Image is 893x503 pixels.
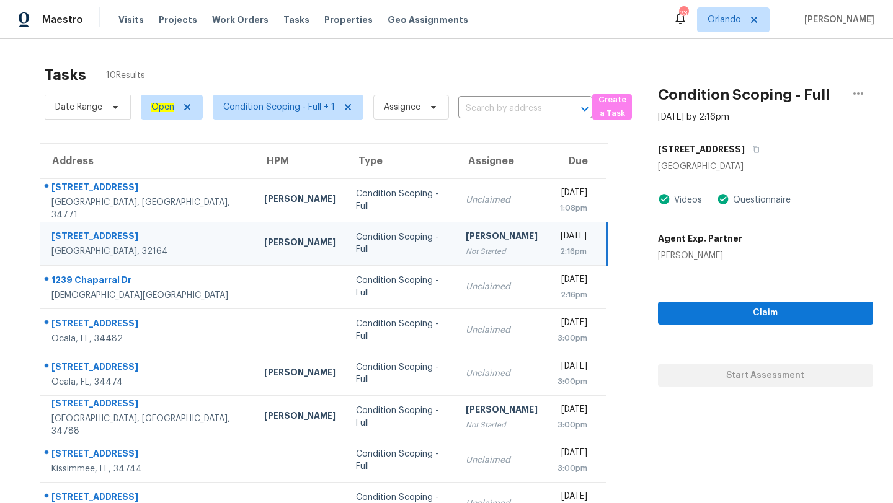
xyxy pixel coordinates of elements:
[264,193,336,208] div: [PERSON_NAME]
[558,403,587,419] div: [DATE]
[51,274,244,289] div: 1239 Chaparral Dr
[324,14,373,26] span: Properties
[466,419,538,431] div: Not Started
[558,360,587,375] div: [DATE]
[51,397,244,413] div: [STREET_ADDRESS]
[118,14,144,26] span: Visits
[356,231,446,256] div: Condition Scoping - Full
[356,274,446,299] div: Condition Scoping - Full
[558,289,587,301] div: 2:16pm
[223,101,335,113] span: Condition Scoping - Full + 1
[558,230,587,245] div: [DATE]
[466,454,538,466] div: Unclaimed
[558,186,587,202] div: [DATE]
[151,103,174,112] ah_el_jm_1744035306855: Open
[388,14,468,26] span: Geo Assignments
[679,7,688,20] div: 23
[799,14,874,26] span: [PERSON_NAME]
[51,245,244,258] div: [GEOGRAPHIC_DATA], 32164
[558,462,587,475] div: 3:00pm
[356,448,446,473] div: Condition Scoping - Full
[51,376,244,388] div: Ocala, FL, 34474
[356,188,446,212] div: Condition Scoping - Full
[283,15,309,24] span: Tasks
[51,181,244,196] div: [STREET_ADDRESS]
[745,138,762,160] button: Copy Address
[159,14,197,26] span: Projects
[356,361,446,386] div: Condition Scoping - Full
[548,144,606,178] th: Due
[558,202,587,214] div: 1:08pm
[717,193,729,206] img: Artifact Present Icon
[254,144,346,178] th: HPM
[558,245,587,258] div: 2:16pm
[51,447,244,463] div: [STREET_ADDRESS]
[45,69,86,81] h2: Tasks
[212,14,269,26] span: Work Orders
[466,403,538,419] div: [PERSON_NAME]
[456,144,548,178] th: Assignee
[658,193,670,206] img: Artifact Present Icon
[346,144,456,178] th: Type
[558,375,587,388] div: 3:00pm
[708,14,741,26] span: Orlando
[658,89,830,101] h2: Condition Scoping - Full
[658,232,742,245] h5: Agent Exp. Partner
[51,196,244,221] div: [GEOGRAPHIC_DATA], [GEOGRAPHIC_DATA], 34771
[51,230,244,245] div: [STREET_ADDRESS]
[558,317,587,332] div: [DATE]
[466,194,538,206] div: Unclaimed
[51,413,244,437] div: [GEOGRAPHIC_DATA], [GEOGRAPHIC_DATA], 34788
[106,69,145,82] span: 10 Results
[576,100,593,118] button: Open
[558,419,587,431] div: 3:00pm
[356,405,446,429] div: Condition Scoping - Full
[51,317,244,333] div: [STREET_ADDRESS]
[458,99,558,118] input: Search by address
[658,250,742,262] div: [PERSON_NAME]
[592,94,632,120] button: Create a Task
[42,14,83,26] span: Maestro
[466,281,538,293] div: Unclaimed
[729,194,791,206] div: Questionnaire
[598,93,626,121] span: Create a Task
[264,366,336,382] div: [PERSON_NAME]
[558,332,587,344] div: 3:00pm
[264,409,336,425] div: [PERSON_NAME]
[658,302,873,325] button: Claim
[668,305,863,321] span: Claim
[55,101,102,113] span: Date Range
[466,324,538,336] div: Unclaimed
[40,144,254,178] th: Address
[466,367,538,380] div: Unclaimed
[264,236,336,251] div: [PERSON_NAME]
[356,318,446,343] div: Condition Scoping - Full
[558,273,587,289] div: [DATE]
[670,194,702,206] div: Videos
[466,245,538,258] div: Not Started
[658,143,745,155] h5: [STREET_ADDRESS]
[51,463,244,475] div: Kissimmee, FL, 34744
[558,447,587,462] div: [DATE]
[51,333,244,345] div: Ocala, FL, 34482
[658,111,729,123] div: [DATE] by 2:16pm
[51,289,244,302] div: [DEMOGRAPHIC_DATA][GEOGRAPHIC_DATA]
[384,101,420,113] span: Assignee
[658,160,873,173] div: [GEOGRAPHIC_DATA]
[466,230,538,245] div: [PERSON_NAME]
[51,361,244,376] div: [STREET_ADDRESS]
